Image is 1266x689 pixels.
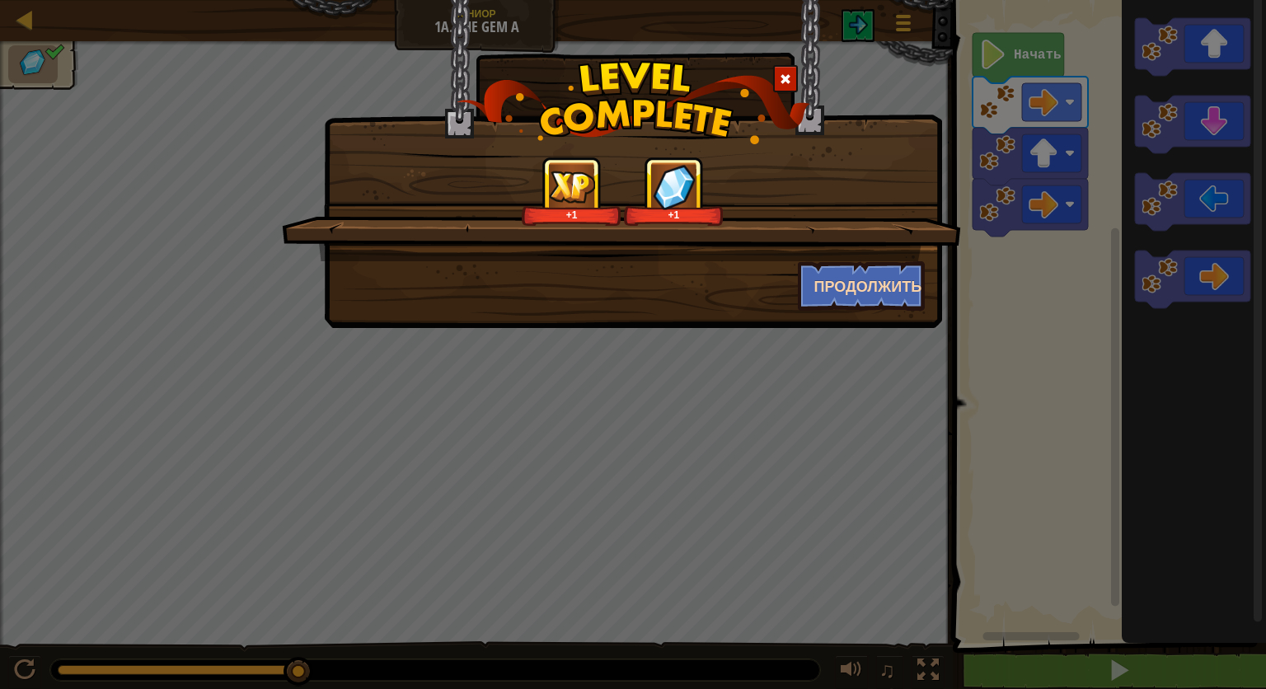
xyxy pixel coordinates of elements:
[627,209,720,221] div: +1
[549,171,595,203] img: reward_icon_xp.png
[798,261,926,311] button: Продолжить
[457,61,810,144] img: level_complete.png
[653,164,696,209] img: reward_icon_gems.png
[525,209,618,221] div: +1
